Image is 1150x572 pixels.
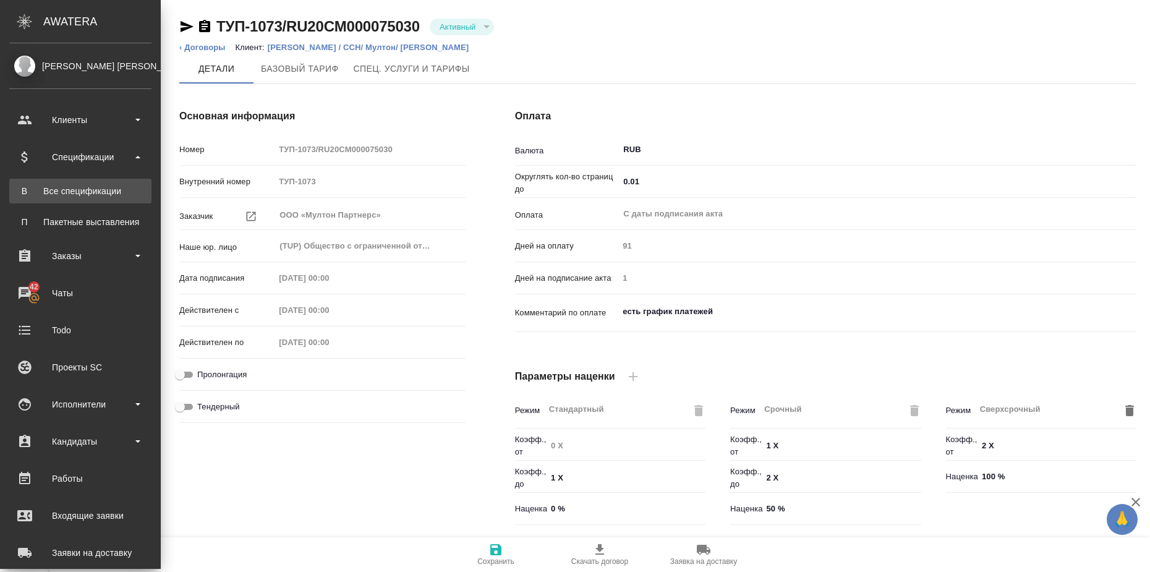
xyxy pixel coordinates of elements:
[9,321,151,339] div: Todo
[179,43,226,52] a: ‹ Договоры
[15,185,145,197] div: Все спецификации
[179,210,213,223] p: Заказчик
[430,19,494,35] div: Активный
[197,19,212,34] button: Скопировать ссылку
[571,557,628,566] span: Скачать договор
[179,241,275,254] p: Наше юр. лицо
[1112,506,1133,532] span: 🙏
[354,61,470,77] span: Спец. услуги и тарифы
[1107,504,1138,535] button: 🙏
[946,471,977,483] p: Наценка
[261,61,339,77] span: Базовый тариф
[977,437,1136,455] input: ✎ Введи что-нибудь
[9,284,151,302] div: Чаты
[515,404,544,417] p: Режим
[730,466,762,490] p: Коэфф., до
[9,544,151,562] div: Заявки на доставку
[515,171,619,195] p: Округлять кол-во страниц до
[1130,147,1132,149] button: Open
[547,469,705,487] input: ✎ Введи что-нибудь
[3,352,158,383] a: Проекты SC
[9,469,151,488] div: Работы
[515,307,619,319] p: Комментарий по оплате
[9,506,151,525] div: Входящие заявки
[187,61,246,77] span: Детали
[275,301,383,319] input: Пустое поле
[179,19,194,34] button: Скопировать ссылку для ЯМессенджера
[179,41,1136,54] nav: breadcrumb
[216,18,420,35] a: ТУП-1073/RU20CM000075030
[3,537,158,568] a: Заявки на доставку
[515,369,619,384] h4: Параметры наценки
[275,333,383,351] input: Пустое поле
[22,281,46,293] span: 42
[515,209,619,221] p: Оплата
[3,500,158,531] a: Входящие заявки
[1120,401,1139,420] button: Удалить режим
[436,22,479,32] button: Активный
[268,43,479,52] a: [PERSON_NAME] / CCH/ Мултон/ [PERSON_NAME]
[179,176,275,188] p: Внутренний номер
[515,145,619,157] p: Валюта
[730,433,762,458] p: Коэфф., от
[197,369,247,381] span: Пролонгация
[15,216,145,228] div: Пакетные выставления
[670,557,737,566] span: Заявка на доставку
[236,43,268,52] p: Клиент:
[444,537,548,572] button: Сохранить
[179,109,466,124] h4: Основная информация
[275,269,383,287] input: Пустое поле
[762,500,921,518] input: ✎ Введи что-нибудь
[977,467,1136,485] input: ✎ Введи что-нибудь
[762,437,921,455] input: ✎ Введи что-нибудь
[9,432,151,451] div: Кандидаты
[179,336,275,349] p: Действителен по
[179,272,275,284] p: Дата подписания
[43,9,161,34] div: AWATERA
[547,500,705,518] input: ✎ Введи что-нибудь
[3,315,158,346] a: Todo
[547,437,705,455] input: Пустое поле
[9,111,151,129] div: Клиенты
[515,240,619,252] p: Дней на оплату
[3,278,158,309] a: 42Чаты
[179,304,275,317] p: Действителен с
[9,358,151,377] div: Проекты SC
[9,59,151,73] div: [PERSON_NAME] [PERSON_NAME]
[515,503,547,515] p: Наценка
[515,272,619,284] p: Дней на подписание акта
[515,433,547,458] p: Коэфф., от
[1130,181,1132,183] button: Open
[9,148,151,166] div: Спецификации
[275,173,465,190] input: Пустое поле
[652,537,756,572] button: Заявка на доставку
[515,109,1136,124] h4: Оплата
[946,433,977,458] p: Коэфф., от
[762,469,921,487] input: ✎ Введи что-нибудь
[237,203,265,230] button: Перейти к контрагентам клиента
[618,237,1136,255] input: Пустое поле
[618,301,1136,322] textarea: есть график платежей
[197,401,240,413] span: Тендерный
[3,463,158,494] a: Работы
[275,140,465,158] input: Пустое поле
[9,395,151,414] div: Исполнители
[477,557,514,566] span: Сохранить
[946,404,975,417] p: Режим
[730,404,759,417] p: Режим
[548,537,652,572] button: Скачать договор
[9,179,151,203] a: ВВсе спецификации
[9,247,151,265] div: Заказы
[618,269,1136,287] input: Пустое поле
[9,210,151,234] a: ППакетные выставления
[515,466,547,490] p: Коэфф., до
[730,503,762,515] p: Наценка
[179,143,275,156] p: Номер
